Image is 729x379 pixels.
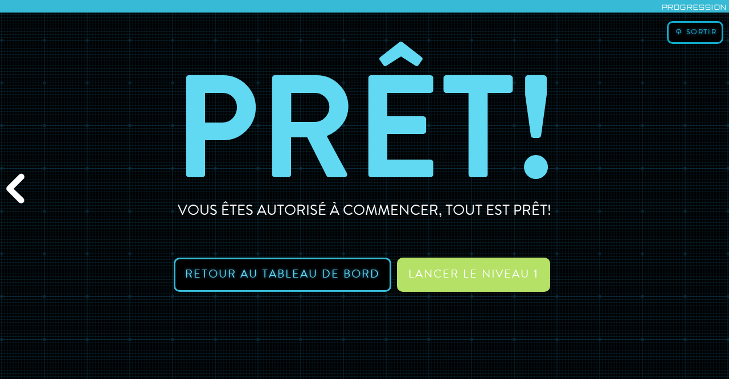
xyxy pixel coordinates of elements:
[178,201,551,222] p: Vous êtes autorisé à commencer, tout est prêt!
[397,258,550,292] button: Lancer le niveau 1
[408,269,539,280] span: Lancer le niveau 1
[174,84,555,201] h1: Prêt!
[174,258,391,292] button: Retour au tableau de bord
[686,28,716,36] span: Sortir
[667,21,723,44] button: Sortir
